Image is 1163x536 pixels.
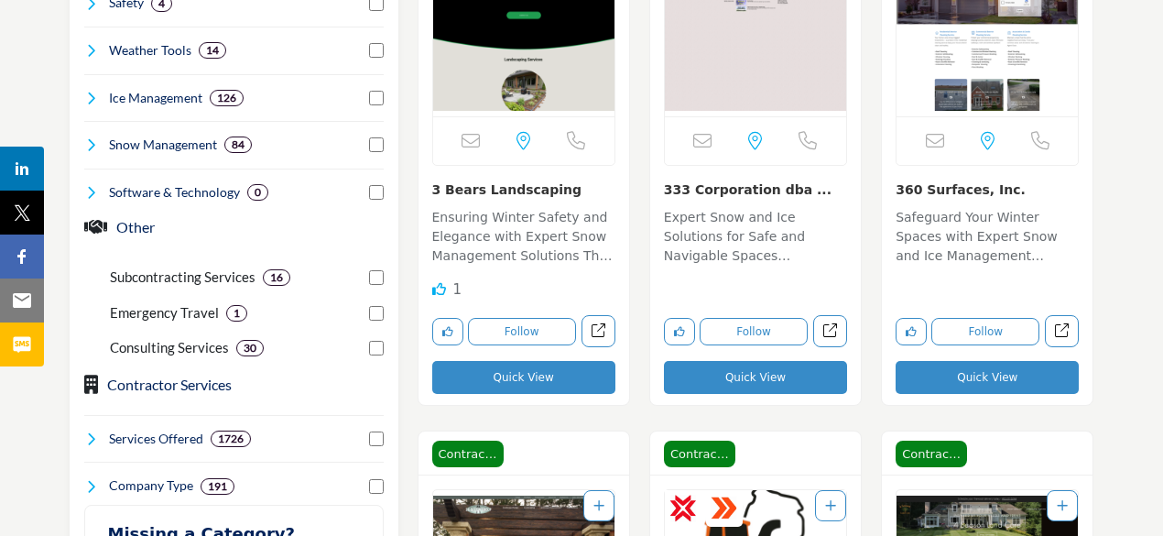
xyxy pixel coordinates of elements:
[206,44,219,57] b: 14
[109,430,203,448] h4: Services Offered: Services Offered refers to the specific products, assistance, or expertise a bu...
[226,305,247,322] div: 1 Results For Emergency Travel
[107,374,232,396] button: Contractor Services
[236,340,264,356] div: 30 Results For Consulting Services
[369,306,384,321] input: Select Emergency Travel checkbox
[369,432,384,446] input: Select Services Offered checkbox
[369,185,384,200] input: Select Software & Technology checkbox
[110,302,219,323] p: Emergency Travel: Emergency Travel
[109,476,193,495] h4: Company Type: A Company Type refers to the legal structure of a business, such as sole proprietor...
[664,180,847,199] h3: 333 Corporation dba Temple Snow & Ice Management
[263,269,290,286] div: 16 Results For Subcontracting Services
[581,315,615,347] a: Open 3-bears-landscaping in new tab
[896,180,1079,199] h3: 360 Surfaces, Inc.
[109,89,202,107] h4: Ice Management: Ice management involves the control, removal, and prevention of ice accumulation ...
[432,282,446,296] i: Like
[896,208,1079,269] p: Safeguard Your Winter Spaces with Expert Snow and Ice Management Solutions Engaged in the Snow an...
[217,92,236,104] b: 126
[896,441,967,468] span: Contractor
[255,186,261,199] b: 0
[110,337,229,358] p: Consulting Services: Consulting Services
[110,267,255,288] p: Subcontracting Services: Subcontracting Services
[109,183,240,202] h4: Software & Technology: Software & Technology encompasses the development, implementation, and use...
[369,137,384,152] input: Select Snow Management checkbox
[452,281,462,298] span: 1
[232,138,245,151] b: 84
[664,203,847,269] a: Expert Snow and Ice Solutions for Safe and Navigable Spaces Specializing in the meticulous care a...
[664,208,847,269] p: Expert Snow and Ice Solutions for Safe and Navigable Spaces Specializing in the meticulous care a...
[711,495,738,522] img: ASM Certified Badge Icon
[468,318,576,345] button: Follow
[931,318,1039,345] button: Follow
[896,182,1026,197] a: 360 Surfaces, Inc.
[825,498,836,513] a: Add To List
[247,184,268,201] div: 0 Results For Software & Technology
[432,208,615,269] p: Ensuring Winter Safety and Elegance with Expert Snow Management Solutions This company operates w...
[700,318,808,345] button: Follow
[1045,315,1079,347] a: Open 360-surfaces-inc in new tab
[224,137,252,153] div: 84 Results For Snow Management
[432,180,615,199] h3: 3 Bears Landscaping
[432,361,615,394] button: Quick View
[109,41,191,60] h4: Weather Tools: Weather Tools refer to instruments, software, and technologies used to monitor, pr...
[109,136,217,154] h4: Snow Management: Snow management involves the removal, relocation, and mitigation of snow accumul...
[270,271,283,284] b: 16
[211,431,251,447] div: 1726 Results For Services Offered
[896,361,1079,394] button: Quick View
[116,216,155,238] button: Other
[218,432,244,445] b: 1726
[813,315,847,347] a: Open 333-corporation-dba-temple-snow-ice-management in new tab
[199,42,226,59] div: 14 Results For Weather Tools
[201,478,234,495] div: 191 Results For Company Type
[210,90,244,106] div: 126 Results For Ice Management
[432,441,504,468] span: Contractor
[244,342,256,355] b: 30
[669,495,697,522] img: CSP Certified Badge Icon
[664,318,695,345] button: Like listing
[369,43,384,58] input: Select Weather Tools checkbox
[432,203,615,269] a: Ensuring Winter Safety and Elegance with Expert Snow Management Solutions This company operates w...
[664,361,847,394] button: Quick View
[369,270,384,285] input: Select Subcontracting Services checkbox
[432,318,463,345] button: Like listing
[896,203,1079,269] a: Safeguard Your Winter Spaces with Expert Snow and Ice Management Solutions Engaged in the Snow an...
[593,498,604,513] a: Add To List
[432,182,582,197] a: 3 Bears Landscaping
[369,479,384,494] input: Select Company Type checkbox
[208,480,227,493] b: 191
[369,91,384,105] input: Select Ice Management checkbox
[369,341,384,356] input: Select Consulting Services checkbox
[664,441,735,468] span: Contractor
[664,182,831,197] a: 333 Corporation dba ...
[896,318,927,345] button: Like listing
[234,307,240,320] b: 1
[1057,498,1068,513] a: Add To List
